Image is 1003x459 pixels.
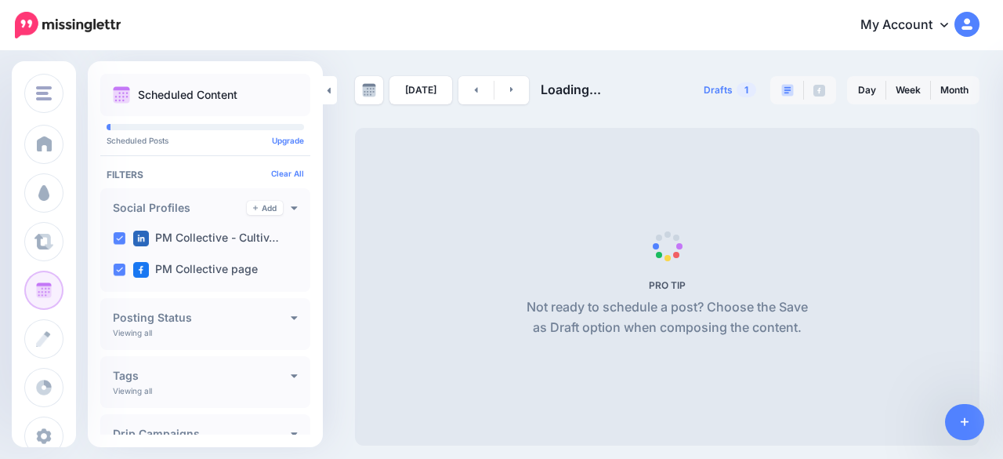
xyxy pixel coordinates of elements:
[520,279,814,291] h5: PRO TIP
[271,169,304,178] a: Clear All
[113,428,291,439] h4: Drip Campaigns
[541,82,601,97] span: Loading...
[113,370,291,381] h4: Tags
[113,86,130,104] img: calendar.png
[133,262,258,278] label: PM Collective page
[694,76,766,104] a: Drafts1
[36,86,52,100] img: menu.png
[107,169,304,180] h4: Filters
[113,202,247,213] h4: Social Profiles
[247,201,283,215] a: Add
[520,297,814,338] p: Not ready to schedule a post? Choose the Save as Draft option when composing the content.
[133,262,149,278] img: facebook-square.png
[113,386,152,395] p: Viewing all
[704,86,733,95] span: Drafts
[15,12,121,38] img: Missinglettr
[133,231,149,246] img: linkedin-square.png
[849,78,885,103] a: Day
[107,137,304,144] p: Scheduled Posts
[813,85,825,97] img: facebook-grey-square.png
[113,312,291,323] h4: Posting Status
[138,89,237,100] p: Scheduled Content
[931,78,978,103] a: Month
[272,136,304,145] a: Upgrade
[113,328,152,337] p: Viewing all
[845,6,979,45] a: My Account
[133,231,279,246] label: PM Collective - Cultiv…
[362,83,376,97] img: calendar-grey-darker.png
[781,84,794,97] img: paragraph-boxed.png
[886,78,930,103] a: Week
[389,76,452,104] a: [DATE]
[737,82,756,97] span: 1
